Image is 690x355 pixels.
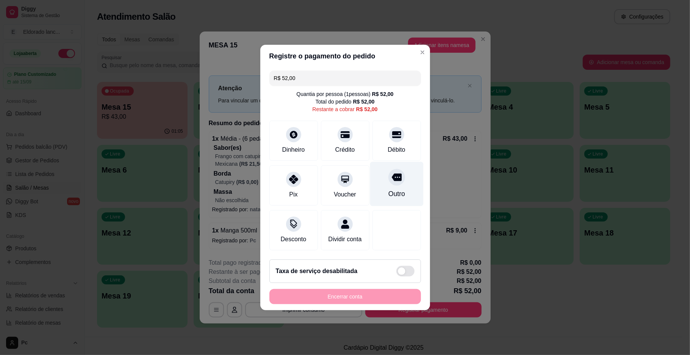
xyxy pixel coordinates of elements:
div: Restante a cobrar [312,105,377,113]
h2: Taxa de serviço desabilitada [276,267,358,276]
input: Ex.: hambúrguer de cordeiro [274,71,416,86]
div: Outro [388,189,405,199]
div: Débito [388,145,405,154]
div: R$ 52,00 [353,98,375,105]
div: Dinheiro [282,145,305,154]
div: Pix [289,190,297,199]
div: Voucher [334,190,356,199]
div: R$ 52,00 [372,90,394,98]
header: Registre o pagamento do pedido [260,45,430,68]
div: Total do pedido [316,98,375,105]
div: Quantia por pessoa ( 1 pessoas) [296,90,393,98]
div: Desconto [281,235,307,244]
div: Dividir conta [328,235,361,244]
button: Close [416,46,429,58]
div: R$ 52,00 [356,105,378,113]
div: Crédito [335,145,355,154]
